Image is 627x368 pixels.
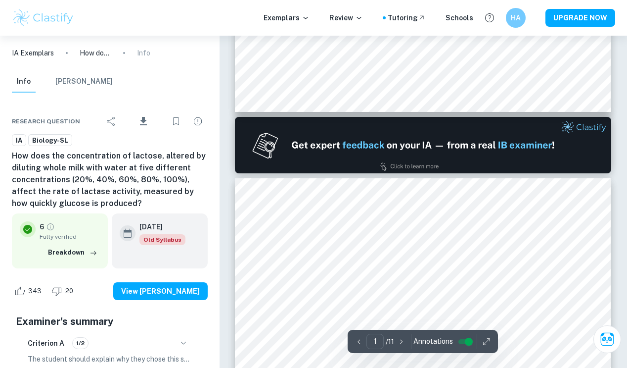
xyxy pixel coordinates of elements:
[12,117,80,126] span: Research question
[101,111,121,131] div: Share
[12,134,26,147] a: IA
[506,8,526,28] button: HA
[28,338,64,349] h6: Criterion A
[137,48,150,58] p: Info
[413,336,453,347] span: Annotations
[481,9,498,26] button: Help and Feedback
[12,71,36,93] button: Info
[235,117,611,173] img: Ad
[139,234,185,245] span: Old Syllabus
[12,48,54,58] a: IA Exemplars
[446,12,473,23] a: Schools
[510,12,522,23] h6: HA
[386,336,394,347] p: / 11
[46,222,55,231] a: Grade fully verified
[28,134,72,147] a: Biology-SL
[60,286,79,296] span: 20
[73,339,88,348] span: 1/2
[40,221,44,232] p: 6
[188,111,208,131] div: Report issue
[12,150,208,210] h6: How does the concentration of lactose, altered by diluting whole milk with water at five differen...
[593,325,621,353] button: Ask Clai
[28,354,192,365] p: The student should explain why they chose this specific topic either based on personal or global ...
[16,314,204,329] h5: Examiner's summary
[545,9,615,27] button: UPGRADE NOW
[29,136,72,146] span: Biology-SL
[12,283,47,299] div: Like
[329,12,363,23] p: Review
[12,136,26,146] span: IA
[49,283,79,299] div: Dislike
[113,282,208,300] button: View [PERSON_NAME]
[40,232,100,241] span: Fully verified
[139,221,178,232] h6: [DATE]
[80,48,111,58] p: How does the concentration of lactose, altered by diluting whole milk with water at five differen...
[166,111,186,131] div: Bookmark
[45,245,100,260] button: Breakdown
[139,234,185,245] div: Starting from the May 2025 session, the Biology IA requirements have changed. It's OK to refer to...
[388,12,426,23] a: Tutoring
[264,12,310,23] p: Exemplars
[123,108,164,134] div: Download
[12,8,75,28] img: Clastify logo
[23,286,47,296] span: 343
[55,71,113,93] button: [PERSON_NAME]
